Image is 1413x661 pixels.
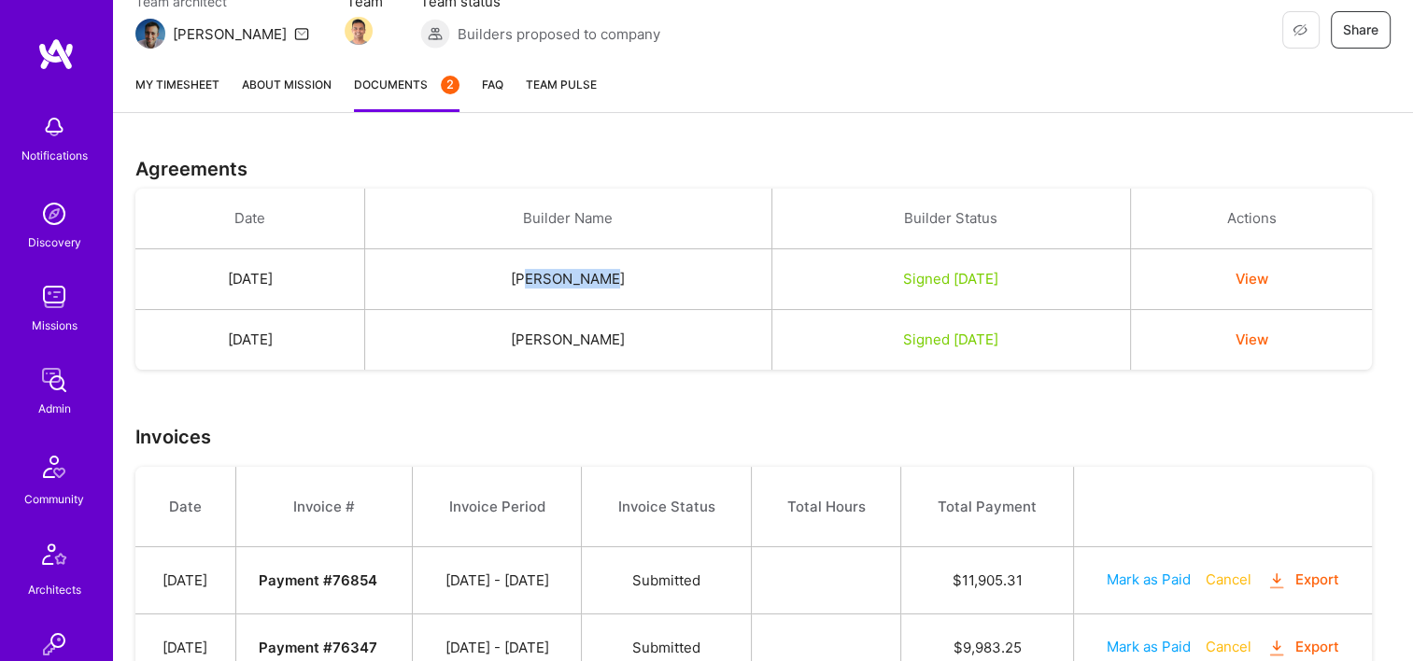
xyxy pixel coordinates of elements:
button: Export [1266,637,1339,658]
img: Community [32,444,77,489]
td: [DATE] - [DATE] [413,547,582,614]
a: FAQ [482,75,503,112]
div: 2 [441,76,459,94]
a: Team Member Avatar [346,15,371,47]
td: [PERSON_NAME] [365,310,771,371]
i: icon EyeClosed [1293,22,1307,37]
th: Invoice # [235,467,413,547]
div: Signed [DATE] [795,269,1108,288]
a: Team Pulse [526,75,597,112]
button: Cancel [1206,637,1251,656]
strong: Payment # 76347 [259,639,377,656]
td: [DATE] [135,310,365,371]
th: Builder Name [365,189,771,249]
img: bell [35,108,73,146]
th: Date [135,189,365,249]
td: [PERSON_NAME] [365,249,771,310]
th: Builder Status [771,189,1130,249]
div: [PERSON_NAME] [173,24,287,44]
span: Team Pulse [526,77,597,91]
button: View [1235,330,1267,349]
td: [DATE] [135,249,365,310]
th: Total Hours [751,467,900,547]
strong: Payment # 76854 [259,571,377,589]
span: Share [1343,21,1378,39]
div: Missions [32,316,78,335]
th: Invoice Status [582,467,752,547]
th: Total Payment [901,467,1073,547]
i: icon OrangeDownload [1266,638,1288,659]
span: Submitted [632,639,700,656]
img: Team Architect [135,19,165,49]
th: Date [135,467,235,547]
button: Export [1266,570,1339,591]
a: My timesheet [135,75,219,112]
img: Builders proposed to company [420,19,450,49]
button: Mark as Paid [1107,637,1191,656]
button: Mark as Paid [1107,570,1191,589]
h3: Agreements [135,158,1391,180]
h3: Invoices [135,426,1391,448]
div: Notifications [21,146,88,165]
span: Builders proposed to company [458,24,660,44]
div: Admin [38,399,71,418]
td: [DATE] [135,547,235,614]
th: Invoice Period [413,467,582,547]
img: Team Member Avatar [345,17,373,45]
button: Share [1331,11,1391,49]
a: Documents2 [354,75,459,112]
td: $ 11,905.31 [901,547,1073,614]
span: Documents [354,75,459,94]
a: About Mission [242,75,332,112]
div: Discovery [28,232,81,252]
div: Signed [DATE] [795,330,1108,349]
img: logo [37,37,75,71]
i: icon OrangeDownload [1266,570,1288,592]
button: Cancel [1206,570,1251,589]
button: View [1235,269,1267,288]
div: Community [24,489,84,509]
span: Submitted [632,571,700,589]
img: Architects [32,535,77,580]
img: admin teamwork [35,361,73,399]
th: Actions [1130,189,1371,249]
img: discovery [35,195,73,232]
div: Architects [28,580,81,599]
img: teamwork [35,278,73,316]
i: icon Mail [294,26,309,41]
